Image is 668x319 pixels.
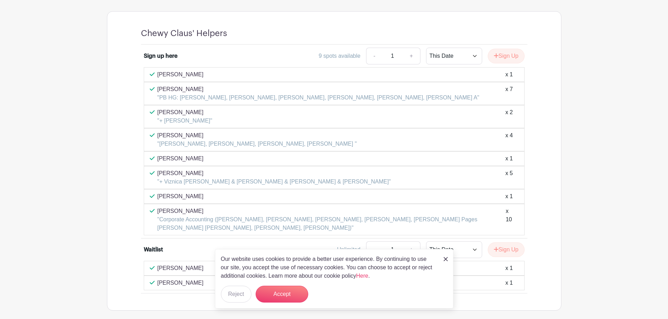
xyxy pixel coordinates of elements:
button: Reject [221,286,251,303]
div: x 1 [505,192,513,201]
p: "+ Viznica [PERSON_NAME] & [PERSON_NAME] & [PERSON_NAME] & [PERSON_NAME]" [157,178,391,186]
p: [PERSON_NAME] [157,108,212,117]
a: - [366,241,382,258]
p: [PERSON_NAME] [157,70,204,79]
p: [PERSON_NAME] [157,207,506,215]
button: Sign Up [488,49,525,63]
div: x 10 [506,207,513,232]
div: Waitlist [144,245,163,254]
p: "[PERSON_NAME], [PERSON_NAME], [PERSON_NAME], [PERSON_NAME] " [157,140,357,148]
a: + [403,48,420,64]
p: [PERSON_NAME] [157,154,204,163]
a: Here [356,273,369,279]
button: Accept [256,286,308,303]
p: [PERSON_NAME] [157,279,204,287]
div: x 5 [505,169,513,186]
a: - [366,48,382,64]
h4: Chewy Claus' Helpers [141,28,227,39]
p: [PERSON_NAME] [157,85,479,93]
div: x 1 [505,279,513,287]
p: "+ [PERSON_NAME]" [157,117,212,125]
div: Sign up here [144,52,177,60]
div: x 2 [505,108,513,125]
p: [PERSON_NAME] [157,169,391,178]
div: x 4 [505,131,513,148]
a: + [403,241,420,258]
img: close_button-5f87c8562297e5c2d7936805f587ecaba9071eb48480494691a3f1689db116b3.svg [444,257,448,261]
div: x 7 [505,85,513,102]
div: x 1 [505,70,513,79]
p: "Corporate Accounting ([PERSON_NAME], [PERSON_NAME], [PERSON_NAME], [PERSON_NAME], [PERSON_NAME] ... [157,215,506,232]
button: Sign Up [488,242,525,257]
div: Unlimited [337,245,360,254]
p: "PB HG: [PERSON_NAME], [PERSON_NAME], [PERSON_NAME], [PERSON_NAME], [PERSON_NAME], [PERSON_NAME] A" [157,93,479,102]
div: x 1 [505,264,513,272]
p: [PERSON_NAME] [157,192,204,201]
p: [PERSON_NAME] [157,131,357,140]
p: [PERSON_NAME] [157,264,204,272]
div: 9 spots available [319,52,360,60]
p: Our website uses cookies to provide a better user experience. By continuing to use our site, you ... [221,255,436,280]
div: x 1 [505,154,513,163]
